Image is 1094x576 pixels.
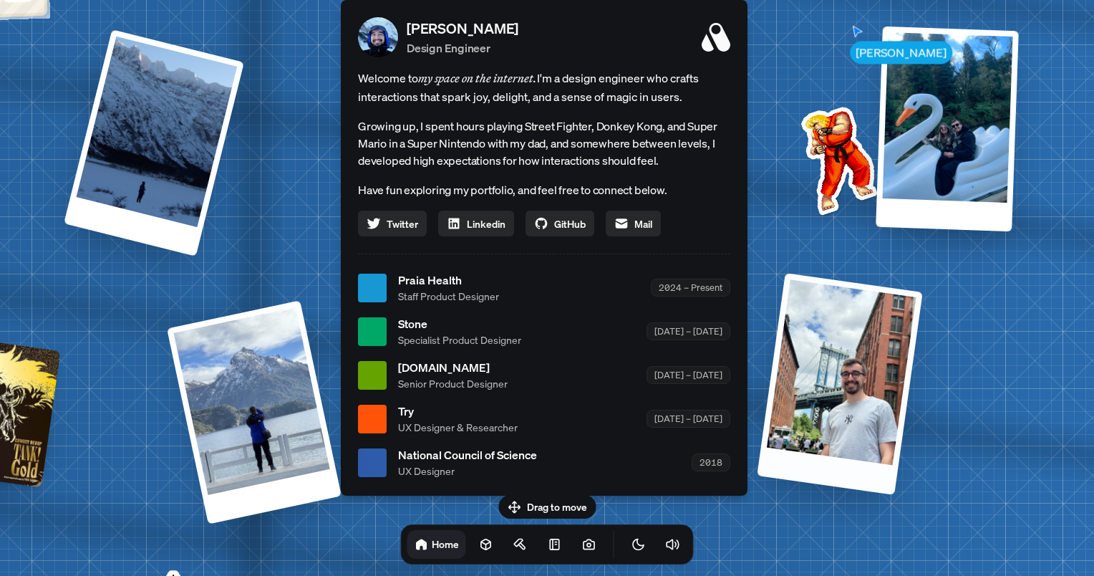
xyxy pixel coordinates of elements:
p: Growing up, I spent hours playing Street Fighter, Donkey Kong, and Super Mario in a Super Nintend... [358,117,730,169]
span: Linkedin [467,216,505,231]
p: Design Engineer [407,39,518,57]
span: Senior Product Designer [398,376,508,391]
span: Twitter [387,216,418,231]
img: Profile Picture [358,17,398,57]
span: Specialist Product Designer [398,332,521,347]
h1: Home [432,537,459,551]
span: [DOMAIN_NAME] [398,359,508,376]
span: GitHub [554,216,586,231]
span: Mail [634,216,652,231]
div: [DATE] – [DATE] [647,366,730,384]
div: 2024 – Present [651,279,730,297]
span: Praia Health [398,272,499,289]
span: UX Designer & Researcher [398,420,518,435]
em: my space on the internet. [418,71,537,85]
a: GitHub [526,211,594,236]
p: Have fun exploring my portfolio, and feel free to connect below. [358,181,730,199]
button: Toggle Theme [624,530,653,559]
span: Welcome to I'm a design engineer who crafts interactions that spark joy, delight, and a sense of ... [358,69,730,106]
button: Toggle Audio [659,530,687,559]
span: Stone [398,315,521,332]
span: Staff Product Designer [398,289,499,304]
a: Home [407,530,466,559]
span: National Council of Science [398,446,537,464]
span: UX Designer [398,464,537,479]
div: [DATE] – [DATE] [647,410,730,428]
a: Twitter [358,211,427,236]
div: 2018 [692,453,730,471]
a: Mail [606,211,661,236]
a: Linkedin [438,211,514,236]
span: Try [398,403,518,420]
div: [DATE] – [DATE] [647,322,730,340]
img: Profile example [764,85,909,230]
p: [PERSON_NAME] [407,18,518,39]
